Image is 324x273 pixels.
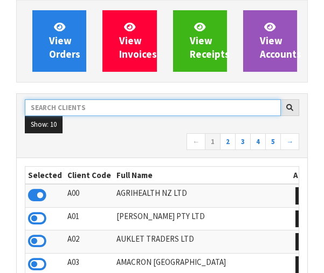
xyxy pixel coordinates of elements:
[114,207,291,230] td: [PERSON_NAME] PTY LTD
[291,167,320,184] th: Action
[235,133,251,151] a: 3
[173,10,227,72] a: ViewReceipts
[65,207,114,230] td: A01
[65,184,114,207] td: A00
[260,21,301,61] span: View Accounts
[243,10,297,72] a: ViewAccounts
[65,230,114,254] td: A02
[25,116,63,133] button: Show: 10
[190,21,230,61] span: View Receipts
[25,99,281,116] input: Search clients
[32,10,86,72] a: ViewOrders
[114,167,291,184] th: Full Name
[49,21,80,61] span: View Orders
[25,133,299,152] nav: Page navigation
[265,133,281,151] a: 5
[119,21,157,61] span: View Invoices
[280,133,299,151] a: →
[65,167,114,184] th: Client Code
[250,133,266,151] a: 4
[205,133,220,151] a: 1
[220,133,236,151] a: 2
[114,184,291,207] td: AGRIHEALTH NZ LTD
[187,133,205,151] a: ←
[102,10,156,72] a: ViewInvoices
[25,167,65,184] th: Selected
[114,230,291,254] td: AUKLET TRADERS LTD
